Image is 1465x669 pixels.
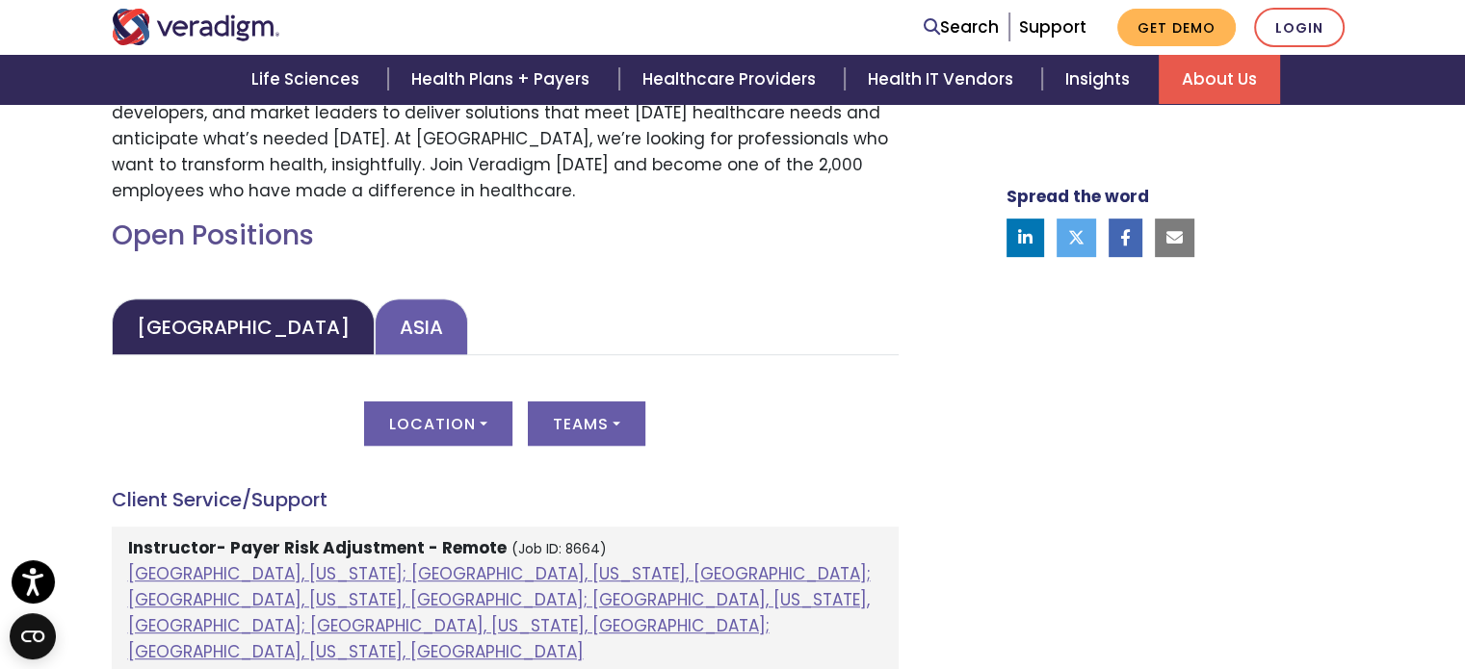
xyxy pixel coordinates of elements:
[10,613,56,659] button: Open CMP widget
[924,14,999,40] a: Search
[364,401,512,446] button: Location
[388,55,618,104] a: Health Plans + Payers
[375,298,468,355] a: Asia
[1159,55,1280,104] a: About Us
[112,9,280,45] img: Veradigm logo
[112,488,899,511] h4: Client Service/Support
[845,55,1042,104] a: Health IT Vendors
[112,298,375,355] a: [GEOGRAPHIC_DATA]
[1117,9,1236,46] a: Get Demo
[511,540,607,558] small: (Job ID: 8664)
[1007,185,1149,208] strong: Spread the word
[112,73,899,204] p: Join a passionate team of dedicated associates who work side-by-side with caregivers, developers,...
[128,536,507,559] strong: Instructor- Payer Risk Adjustment - Remote
[112,219,899,252] h2: Open Positions
[528,401,645,446] button: Teams
[619,55,845,104] a: Healthcare Providers
[1254,8,1345,47] a: Login
[128,562,871,664] a: [GEOGRAPHIC_DATA], [US_STATE]; [GEOGRAPHIC_DATA], [US_STATE], [GEOGRAPHIC_DATA]; [GEOGRAPHIC_DATA...
[1019,15,1086,39] a: Support
[1042,55,1159,104] a: Insights
[228,55,388,104] a: Life Sciences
